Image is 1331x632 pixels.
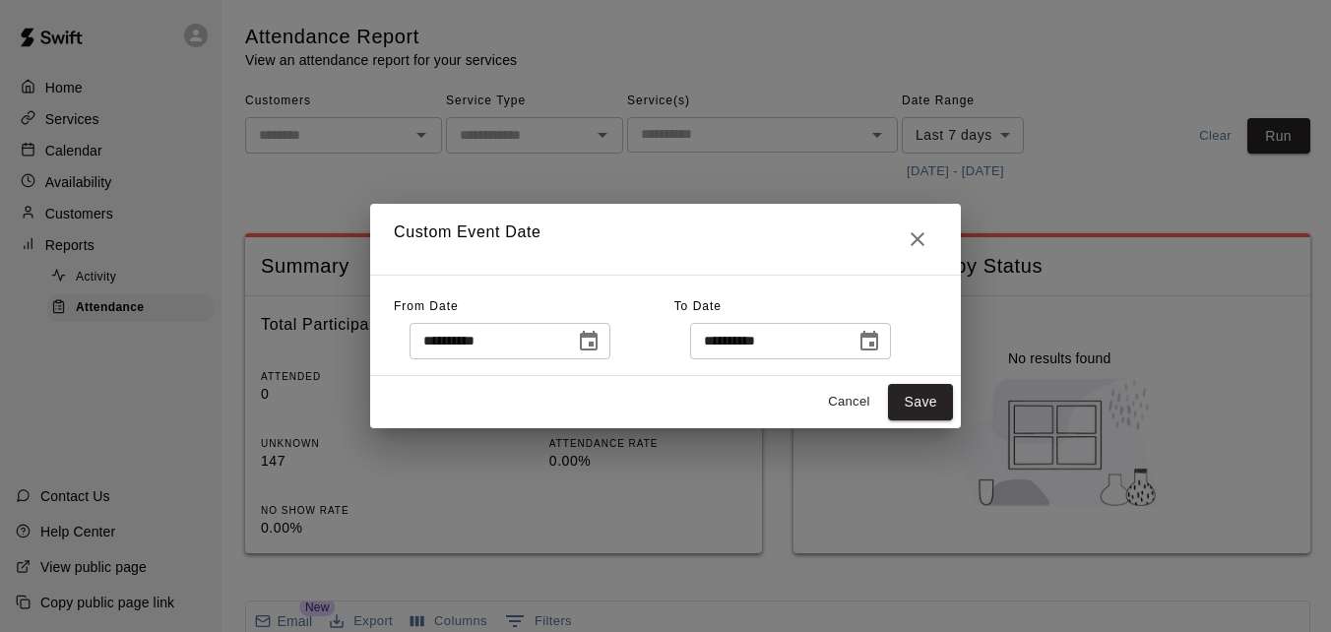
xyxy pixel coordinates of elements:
h2: Custom Event Date [370,204,961,275]
span: To Date [674,299,722,313]
button: Choose date, selected date is Aug 14, 2025 [569,322,608,361]
button: Save [888,384,953,420]
button: Choose date, selected date is Aug 21, 2025 [850,322,889,361]
span: From Date [394,299,459,313]
button: Cancel [817,387,880,417]
button: Close [898,220,937,259]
